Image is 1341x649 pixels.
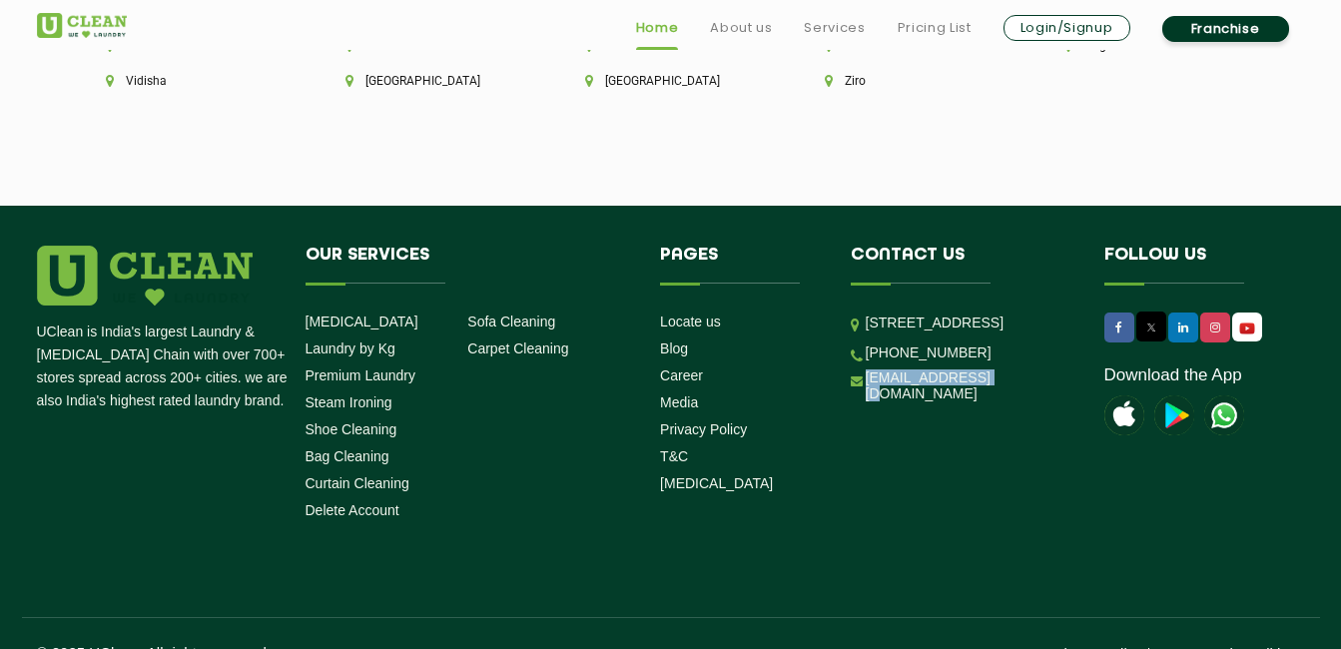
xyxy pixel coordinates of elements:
[306,314,418,329] a: [MEDICAL_DATA]
[37,13,127,38] img: UClean Laundry and Dry Cleaning
[1162,16,1289,42] a: Franchise
[306,246,631,284] h4: Our Services
[1104,246,1280,284] h4: Follow us
[467,340,568,356] a: Carpet Cleaning
[467,314,555,329] a: Sofa Cleaning
[306,475,409,491] a: Curtain Cleaning
[1104,365,1242,385] a: Download the App
[866,344,992,360] a: [PHONE_NUMBER]
[866,369,1074,401] a: [EMAIL_ADDRESS][DOMAIN_NAME]
[306,421,397,437] a: Shoe Cleaning
[106,74,278,88] li: Vidisha
[37,321,291,412] p: UClean is India's largest Laundry & [MEDICAL_DATA] Chain with over 700+ stores spread across 200+...
[660,367,703,383] a: Career
[306,367,416,383] a: Premium Laundry
[306,340,395,356] a: Laundry by Kg
[306,502,399,518] a: Delete Account
[660,340,688,356] a: Blog
[1234,318,1260,338] img: UClean Laundry and Dry Cleaning
[660,421,747,437] a: Privacy Policy
[660,394,698,410] a: Media
[660,475,773,491] a: [MEDICAL_DATA]
[37,246,253,306] img: logo.png
[1004,15,1130,41] a: Login/Signup
[636,16,679,40] a: Home
[1154,395,1194,435] img: playstoreicon.png
[306,448,389,464] a: Bag Cleaning
[1204,395,1244,435] img: UClean Laundry and Dry Cleaning
[825,74,997,88] li: Ziro
[804,16,865,40] a: Services
[866,312,1074,334] p: [STREET_ADDRESS]
[1104,395,1144,435] img: apple-icon.png
[345,74,517,88] li: [GEOGRAPHIC_DATA]
[585,74,757,88] li: [GEOGRAPHIC_DATA]
[660,448,688,464] a: T&C
[710,16,772,40] a: About us
[660,246,821,284] h4: Pages
[898,16,972,40] a: Pricing List
[660,314,721,329] a: Locate us
[851,246,1074,284] h4: Contact us
[306,394,392,410] a: Steam Ironing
